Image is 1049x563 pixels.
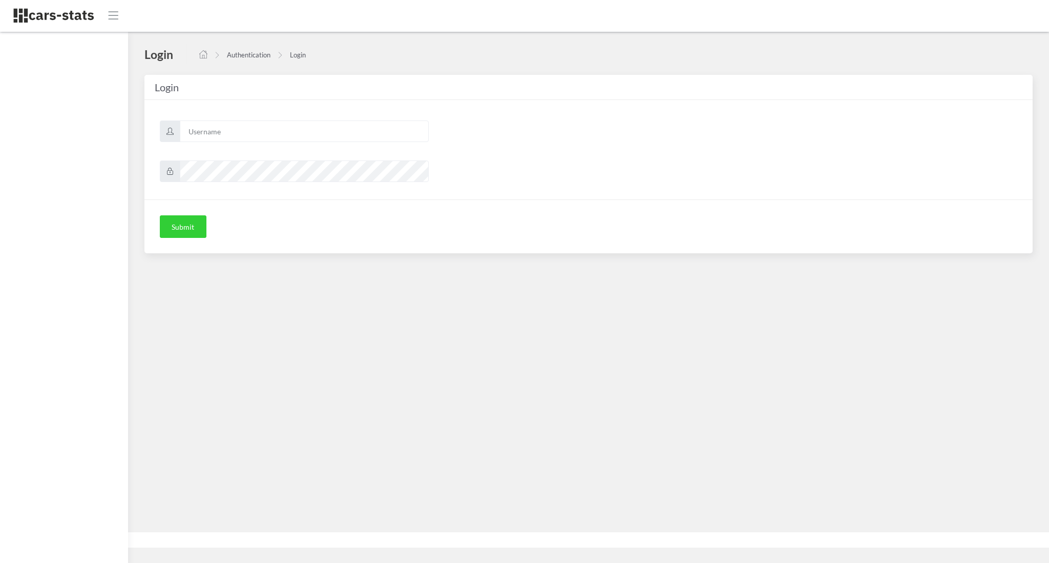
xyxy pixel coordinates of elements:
[290,51,306,59] a: Login
[13,8,95,24] img: navbar brand
[180,120,429,142] input: Username
[227,51,270,59] a: Authentication
[160,215,206,238] button: Submit
[155,81,179,93] span: Login
[144,47,173,62] h4: Login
